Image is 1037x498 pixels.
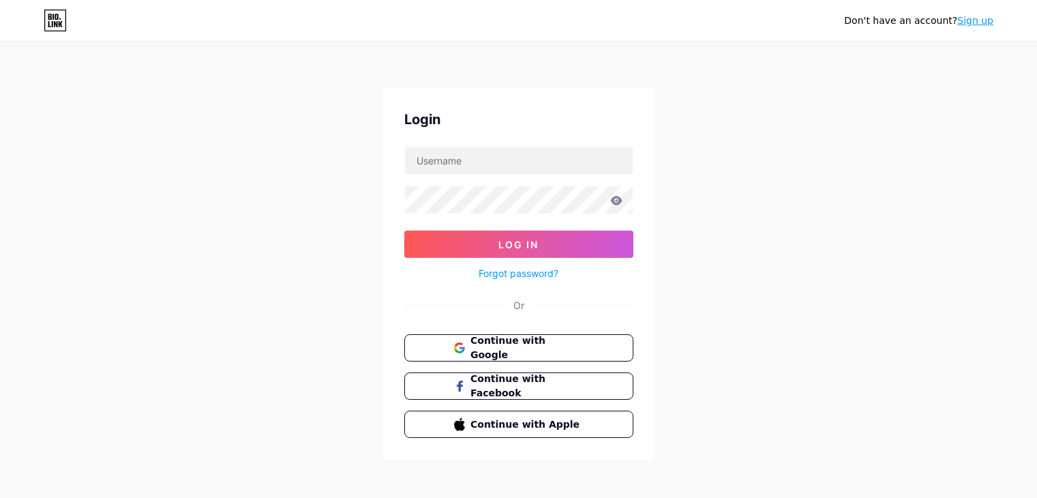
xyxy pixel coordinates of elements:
[404,372,633,400] button: Continue with Facebook
[957,15,993,26] a: Sign up
[404,109,633,130] div: Login
[470,372,583,400] span: Continue with Facebook
[470,418,583,432] span: Continue with Apple
[405,147,633,174] input: Username
[404,411,633,438] button: Continue with Apple
[470,334,583,362] span: Continue with Google
[498,239,539,250] span: Log In
[844,14,993,28] div: Don't have an account?
[404,334,633,362] button: Continue with Google
[513,298,524,312] div: Or
[404,231,633,258] button: Log In
[479,266,558,280] a: Forgot password?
